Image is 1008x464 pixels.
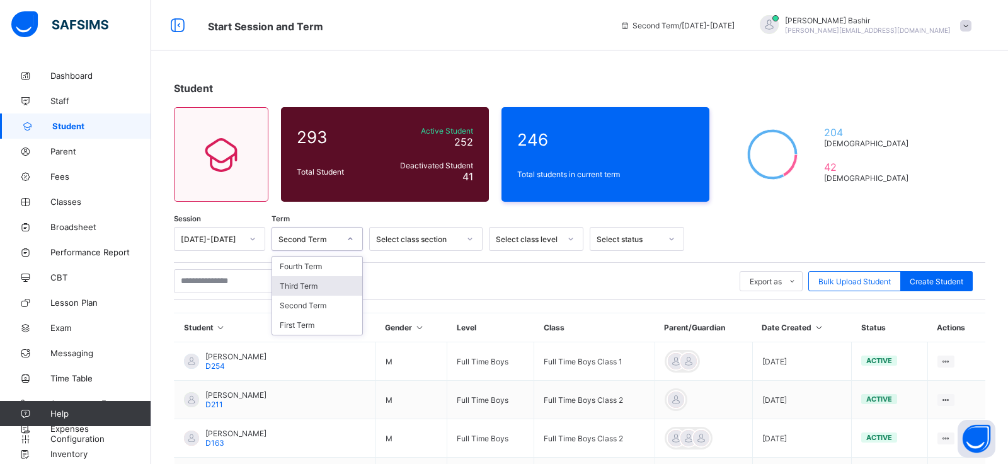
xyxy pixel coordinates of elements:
span: Active Student [384,126,473,136]
span: Staff [50,96,151,106]
img: safsims [11,11,108,38]
span: [PERSON_NAME] [205,352,266,361]
span: Session [174,214,201,223]
div: Select status [597,235,661,244]
span: D211 [205,400,223,409]
td: M [375,342,447,381]
span: active [866,433,892,442]
span: Messaging [50,348,151,358]
div: Select class section [376,235,459,244]
div: Third Term [272,276,362,296]
span: [PERSON_NAME] Bashir [785,16,951,25]
span: Broadsheet [50,222,151,232]
div: Fourth Term [272,257,362,276]
span: Export as [750,277,782,286]
span: session/term information [620,21,735,30]
span: Student [52,121,151,131]
td: Full Time Boys [447,381,534,419]
td: [DATE] [752,419,851,458]
td: [DATE] [752,381,851,419]
span: active [866,356,892,365]
td: M [375,419,447,458]
span: Term [272,214,290,223]
div: Second Term [272,296,362,315]
i: Sort in Ascending Order [215,323,226,332]
div: HamidBashir [747,15,978,36]
button: Open asap [958,420,995,458]
span: [PERSON_NAME] [205,429,266,438]
span: Lesson Plan [50,298,151,308]
span: Fees [50,171,151,182]
span: [DEMOGRAPHIC_DATA] [824,173,914,183]
div: Second Term [278,235,340,244]
span: Configuration [50,434,151,444]
span: Parent [50,146,151,156]
span: Performance Report [50,247,151,257]
td: Full Time Boys Class 1 [534,342,655,381]
div: First Term [272,315,362,335]
th: Class [534,313,655,342]
span: Time Table [50,373,151,383]
span: 41 [462,170,473,183]
th: Level [447,313,534,342]
span: Help [50,409,151,419]
span: Bulk Upload Student [818,277,891,286]
div: Total Student [294,164,381,180]
div: Select class level [496,235,560,244]
th: Gender [375,313,447,342]
span: Classes [50,197,151,207]
span: Start Session and Term [208,20,323,33]
td: Full Time Boys Class 2 [534,381,655,419]
th: Student [175,313,376,342]
span: Exam [50,323,151,333]
span: D163 [205,438,224,448]
span: Assessment Format [50,398,151,409]
i: Sort in Ascending Order [414,323,425,332]
td: Full Time Boys [447,342,534,381]
td: Full Time Boys Class 2 [534,419,655,458]
span: Inventory [50,449,151,459]
div: [DATE]-[DATE] [181,235,242,244]
span: 252 [454,136,473,148]
th: Actions [927,313,985,342]
span: Deactivated Student [384,161,473,170]
span: [PERSON_NAME][EMAIL_ADDRESS][DOMAIN_NAME] [785,26,951,34]
td: Full Time Boys [447,419,534,458]
span: 246 [517,130,694,149]
span: active [866,395,892,403]
span: D254 [205,361,225,371]
span: Total students in current term [517,170,694,179]
th: Date Created [752,313,851,342]
span: [DEMOGRAPHIC_DATA] [824,139,914,148]
td: M [375,381,447,419]
th: Parent/Guardian [655,313,752,342]
span: CBT [50,272,151,282]
span: 42 [824,161,914,173]
i: Sort in Ascending Order [813,323,824,332]
span: Student [174,82,213,95]
span: Create Student [910,277,963,286]
span: 204 [824,126,914,139]
th: Status [852,313,928,342]
span: 293 [297,127,377,147]
td: [DATE] [752,342,851,381]
span: [PERSON_NAME] [205,390,266,400]
span: Dashboard [50,71,151,81]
